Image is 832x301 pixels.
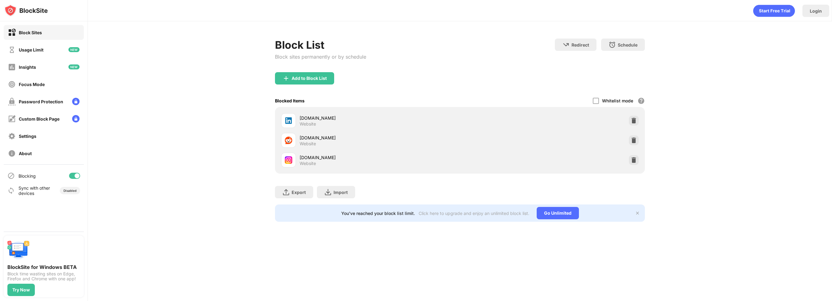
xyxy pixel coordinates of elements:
img: logo-blocksite.svg [4,4,48,17]
div: Website [300,121,316,127]
div: Insights [19,64,36,70]
div: Login [810,8,822,14]
div: Password Protection [19,99,63,104]
div: Whitelist mode [602,98,633,103]
div: Go Unlimited [537,207,579,219]
div: Try Now [12,287,30,292]
div: Website [300,141,316,146]
img: focus-off.svg [8,80,16,88]
div: [DOMAIN_NAME] [300,115,460,121]
img: x-button.svg [635,211,640,216]
div: Block List [275,39,366,51]
div: Custom Block Page [19,116,59,122]
div: Block sites permanently or by schedule [275,54,366,60]
img: lock-menu.svg [72,98,80,105]
div: Import [334,190,348,195]
img: lock-menu.svg [72,115,80,122]
img: push-desktop.svg [7,239,30,262]
div: Disabled [64,189,76,192]
div: Schedule [618,42,637,47]
img: favicons [285,117,292,124]
img: block-on.svg [8,29,16,36]
div: Usage Limit [19,47,43,52]
div: animation [753,5,795,17]
img: settings-off.svg [8,132,16,140]
div: [DOMAIN_NAME] [300,134,460,141]
img: new-icon.svg [68,47,80,52]
div: Click here to upgrade and enjoy an unlimited block list. [419,211,529,216]
img: password-protection-off.svg [8,98,16,105]
div: About [19,151,32,156]
div: [DOMAIN_NAME] [300,154,460,161]
img: customize-block-page-off.svg [8,115,16,123]
div: Focus Mode [19,82,45,87]
img: new-icon.svg [68,64,80,69]
div: Blocking [18,173,36,179]
div: You’ve reached your block list limit. [341,211,415,216]
div: Sync with other devices [18,185,50,196]
div: Blocked Items [275,98,305,103]
img: sync-icon.svg [7,187,15,194]
div: Block time wasting sites on Edge, Firefox and Chrome with one app! [7,271,80,281]
div: BlockSite for Windows BETA [7,264,80,270]
img: time-usage-off.svg [8,46,16,54]
img: blocking-icon.svg [7,172,15,179]
div: Export [292,190,306,195]
div: Block Sites [19,30,42,35]
div: Settings [19,134,36,139]
div: Website [300,161,316,166]
div: Redirect [572,42,589,47]
img: favicons [285,156,292,164]
img: favicons [285,137,292,144]
div: Add to Block List [292,76,327,81]
img: insights-off.svg [8,63,16,71]
img: about-off.svg [8,150,16,157]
